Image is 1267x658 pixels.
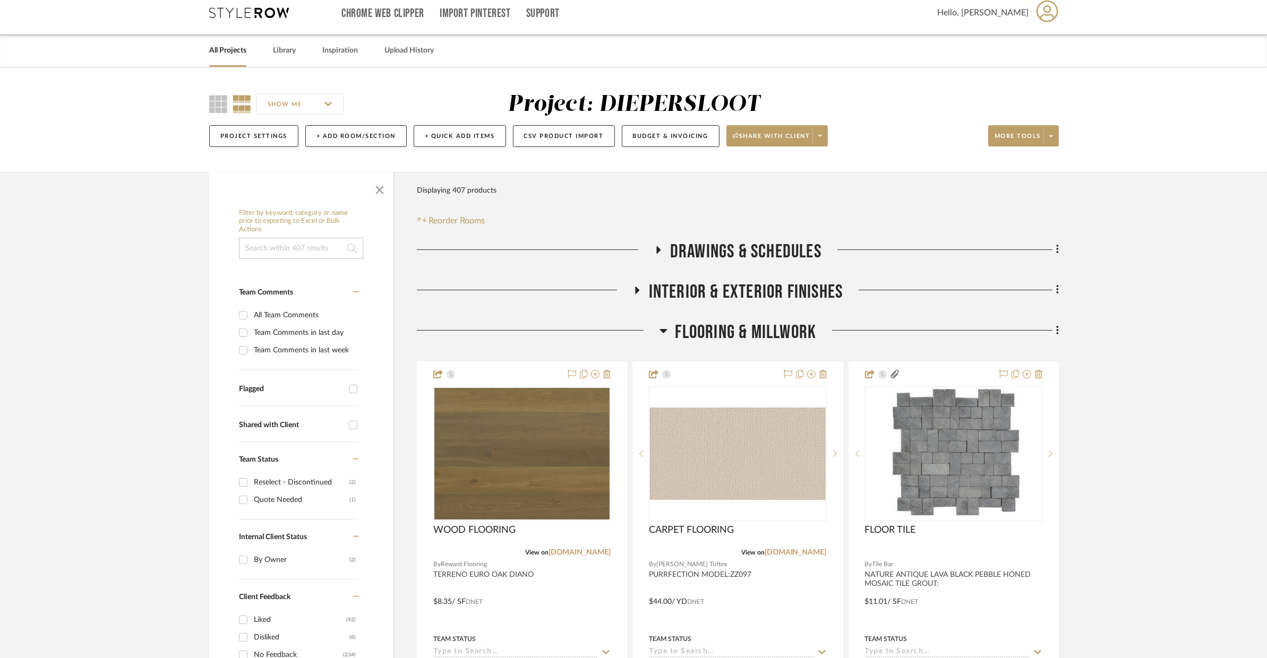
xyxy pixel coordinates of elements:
[254,474,349,491] div: Reselect - Discontinued
[650,408,825,500] img: CARPET FLOORING
[433,634,476,644] div: Team Status
[209,125,298,147] button: Project Settings
[649,524,734,536] span: CARPET FLOORING
[865,634,908,644] div: Team Status
[346,611,356,628] div: (42)
[549,549,611,556] a: [DOMAIN_NAME]
[508,93,760,116] div: Project: DIEPERSLOOT
[649,281,843,304] span: INTERIOR & EXTERIOR FINISHES
[254,342,356,359] div: Team Comments in last week
[865,559,872,569] span: By
[649,647,814,657] input: Type to Search…
[417,180,496,201] div: Displaying 407 products
[433,647,598,657] input: Type to Search…
[239,385,344,394] div: Flagged
[384,44,434,58] a: Upload History
[239,456,278,463] span: Team Status
[239,289,293,296] span: Team Comments
[525,549,549,556] span: View on
[239,533,307,541] span: Internal Client Status
[526,9,560,18] a: Support
[765,549,827,556] a: [DOMAIN_NAME]
[513,125,615,147] button: CSV Product Import
[254,551,349,568] div: By Owner
[886,387,1021,520] img: FLOOR TILE
[254,629,349,646] div: Disliked
[649,559,656,569] span: By
[937,6,1029,19] span: Hello, [PERSON_NAME]
[417,214,485,227] button: Reorder Rooms
[649,634,691,644] div: Team Status
[441,559,487,569] span: Reward Flooring
[434,388,610,520] img: WOOD FLOORING
[995,132,1041,148] span: More tools
[254,324,356,341] div: Team Comments in last day
[273,44,296,58] a: Library
[434,387,610,521] div: 0
[349,474,356,491] div: (2)
[440,9,511,18] a: Import Pinterest
[726,125,828,146] button: Share with client
[254,307,356,324] div: All Team Comments
[675,321,817,344] span: Flooring & Millwork
[349,629,356,646] div: (8)
[429,214,485,227] span: Reorder Rooms
[741,549,765,556] span: View on
[865,524,916,536] span: FLOOR TILE
[349,491,356,508] div: (1)
[433,559,441,569] span: By
[656,559,727,569] span: [PERSON_NAME] Tuftex
[865,647,1030,657] input: Type to Search…
[254,611,346,628] div: Liked
[305,125,407,147] button: + Add Room/Section
[239,209,363,234] h6: Filter by keyword, category or name prior to exporting to Excel or Bulk Actions
[209,44,246,58] a: All Projects
[239,238,363,259] input: Search within 407 results
[670,240,821,263] span: Drawings & Schedules
[341,9,424,18] a: Chrome Web Clipper
[733,132,810,148] span: Share with client
[239,421,344,430] div: Shared with Client
[239,593,290,601] span: Client Feedback
[349,551,356,568] div: (2)
[254,491,349,508] div: Quote Needed
[622,125,720,147] button: Budget & Invoicing
[322,44,358,58] a: Inspiration
[988,125,1059,146] button: More tools
[369,177,390,198] button: Close
[414,125,506,147] button: + Quick Add Items
[433,524,516,536] span: WOOD FLOORING
[872,559,894,569] span: Tile Bar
